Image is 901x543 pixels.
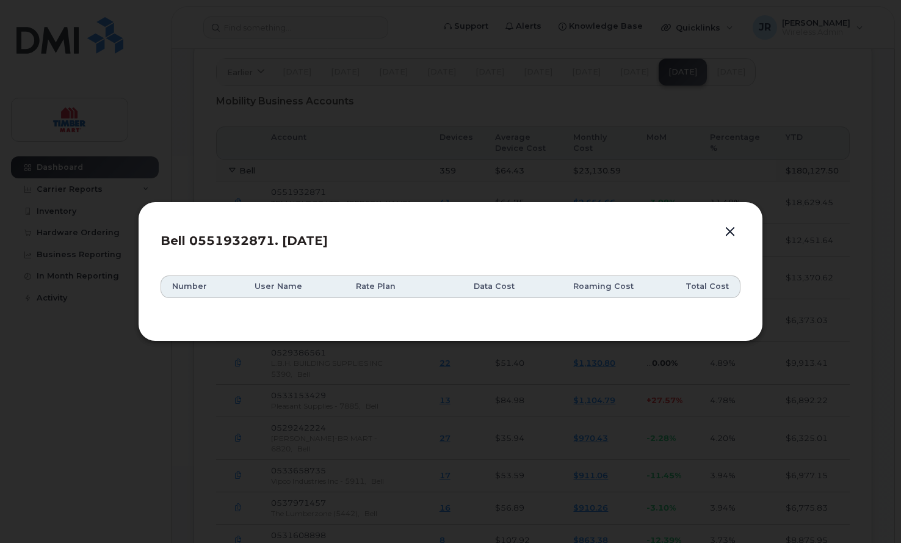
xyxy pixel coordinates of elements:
th: Data Cost [434,275,525,297]
span: Bell 0551932871. [DATE] [161,233,328,248]
iframe: Messenger Launcher [848,490,892,534]
th: User Name [244,275,344,297]
th: Total Cost [645,275,740,297]
th: Rate Plan [345,275,434,297]
th: Roaming Cost [526,275,645,297]
th: Number [161,275,244,297]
